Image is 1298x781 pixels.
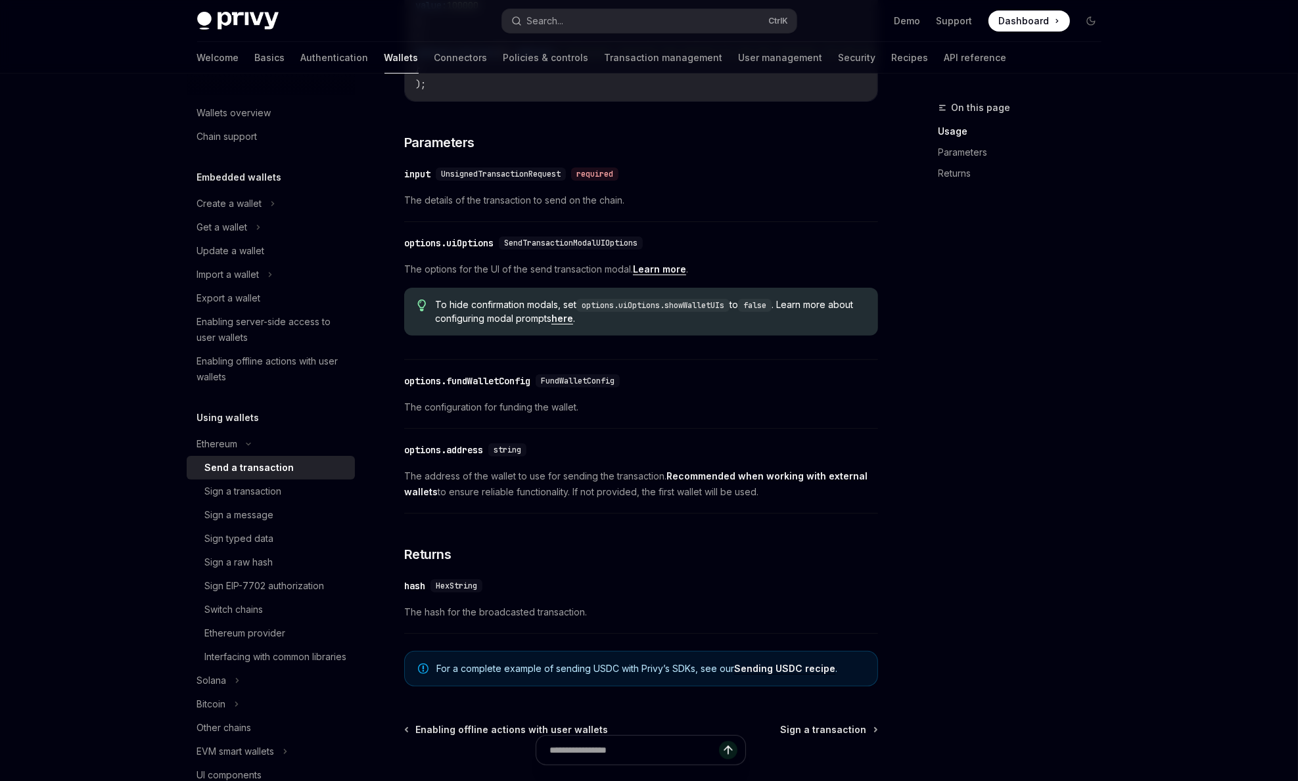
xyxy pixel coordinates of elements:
[197,219,248,235] div: Get a wallet
[404,192,878,208] span: The details of the transaction to send on the chain.
[633,263,686,275] a: Learn more
[894,14,921,28] a: Demo
[205,602,264,617] div: Switch chains
[197,436,238,452] div: Ethereum
[406,723,608,736] a: Enabling offline actions with user wallets
[404,443,483,457] div: options.address
[576,299,730,312] code: options.uiOptions.showWalletUIs
[404,604,878,620] span: The hash for the broadcasted transaction.
[205,483,282,499] div: Sign a transaction
[187,101,355,125] a: Wallets overview
[839,42,876,74] a: Security
[187,621,355,645] a: Ethereum provider
[434,42,488,74] a: Connectors
[418,663,429,674] svg: Note
[988,11,1070,32] a: Dashboard
[384,42,419,74] a: Wallets
[205,578,325,594] div: Sign EIP-7702 authorization
[205,649,347,665] div: Interfacing with common libraries
[197,696,226,712] div: Bitcoin
[939,142,1112,163] a: Parameters
[187,310,355,349] a: Enabling server-side access to user wallets
[187,480,355,503] a: Sign a transaction
[197,129,258,145] div: Chain support
[187,349,355,389] a: Enabling offline actions with user wallets
[187,550,355,574] a: Sign a raw hash
[187,239,355,263] a: Update a wallet
[404,468,878,500] span: The address of the wallet to use for sending the transaction. to ensure reliable functionality. I...
[937,14,973,28] a: Support
[197,673,227,688] div: Solana
[939,121,1112,142] a: Usage
[197,243,265,259] div: Update a wallet
[187,503,355,527] a: Sign a message
[197,720,252,736] div: Other chains
[734,663,835,675] a: Sending USDC recipe
[197,105,271,121] div: Wallets overview
[952,100,1011,116] span: On this page
[197,196,262,212] div: Create a wallet
[255,42,285,74] a: Basics
[197,42,239,74] a: Welcome
[441,169,561,179] span: UnsignedTransactionRequest
[769,16,789,26] span: Ctrl K
[197,410,260,426] h5: Using wallets
[197,290,261,306] div: Export a wallet
[197,353,347,385] div: Enabling offline actions with user wallets
[939,163,1112,184] a: Returns
[404,399,878,415] span: The configuration for funding the wallet.
[187,645,355,669] a: Interfacing with common libraries
[503,42,589,74] a: Policies & controls
[187,456,355,480] a: Send a transaction
[187,527,355,550] a: Sign typed data
[404,261,878,277] span: The options for the UI of the send transaction modal. .
[301,42,369,74] a: Authentication
[738,299,772,312] code: false
[404,236,494,250] div: options.uiOptions
[944,42,1007,74] a: API reference
[415,78,426,90] span: );
[435,298,864,325] span: To hide confirmation modals, set to . Learn more about configuring modal prompts .
[781,723,877,736] a: Sign a transaction
[205,460,294,476] div: Send a transaction
[197,12,279,30] img: dark logo
[404,167,430,181] div: input
[605,42,723,74] a: Transaction management
[502,9,797,33] button: Search...CtrlK
[187,286,355,310] a: Export a wallet
[205,554,273,570] div: Sign a raw hash
[719,741,737,759] button: Send message
[187,716,355,740] a: Other chains
[197,744,275,759] div: EVM smart wallets
[205,531,274,547] div: Sign typed data
[197,314,347,346] div: Enabling server-side access to user wallets
[205,625,286,641] div: Ethereum provider
[781,723,867,736] span: Sign a transaction
[436,581,477,591] span: HexString
[187,125,355,148] a: Chain support
[739,42,823,74] a: User management
[404,579,425,592] div: hash
[551,313,573,324] a: here
[494,445,521,455] span: string
[404,545,452,564] span: Returns
[205,507,274,523] div: Sign a message
[187,574,355,598] a: Sign EIP-7702 authorization
[436,662,864,675] span: For a complete example of sending USDC with Privy’s SDKs, see our .
[892,42,929,74] a: Recipes
[541,376,614,386] span: FundWalletConfig
[1080,11,1101,32] button: Toggle dark mode
[404,374,530,388] div: options.fundWalletConfig
[527,13,564,29] div: Search...
[571,167,618,181] div: required
[417,300,427,311] svg: Tip
[504,238,637,248] span: SendTransactionModalUIOptions
[187,598,355,621] a: Switch chains
[415,723,608,736] span: Enabling offline actions with user wallets
[197,267,260,282] div: Import a wallet
[197,169,282,185] h5: Embedded wallets
[999,14,1050,28] span: Dashboard
[404,133,475,152] span: Parameters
